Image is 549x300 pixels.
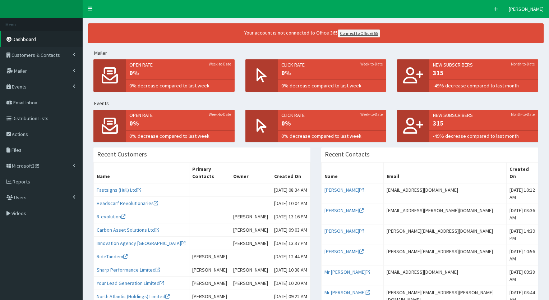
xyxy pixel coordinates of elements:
[325,151,370,158] h3: Recent Contacts
[189,277,230,290] td: [PERSON_NAME]
[506,183,538,204] td: [DATE] 10:12 AM
[97,293,170,300] a: North Atlantic (Holdings) Limited
[271,250,310,263] td: [DATE] 12:44 PM
[360,112,383,117] small: Week-to-Date
[97,267,160,273] a: Sharp Performance Limited
[97,280,164,286] a: Your Lead Generation Limited
[129,112,231,119] span: Open rate
[129,132,231,140] span: 0% decrease compared to last week
[12,83,27,90] span: Events
[384,224,506,245] td: [PERSON_NAME][EMAIL_ADDRESS][DOMAIN_NAME]
[324,228,364,234] a: [PERSON_NAME]
[281,82,383,89] span: 0% decrease compared to last week
[209,61,231,67] small: Week-to-Date
[97,227,159,233] a: Carbon Asset Solutions Ltd
[11,52,60,58] span: Customers & Contacts
[97,240,185,246] a: Innovation Agency [GEOGRAPHIC_DATA]
[324,248,364,255] a: [PERSON_NAME]
[281,61,383,68] span: Click rate
[511,112,535,117] small: Month-to-Date
[189,250,230,263] td: [PERSON_NAME]
[230,237,271,250] td: [PERSON_NAME]
[433,82,535,89] span: -49% decrease compared to last month
[94,101,544,106] h5: Events
[281,119,383,128] span: 0%
[506,163,538,183] th: Created On
[97,253,128,260] a: RideTandem
[97,151,147,158] h3: Recent Customers
[338,29,380,37] a: Connect to Office365
[94,163,189,183] th: Name
[209,112,231,117] small: Week-to-Date
[13,115,49,122] span: Distribution Lists
[384,265,506,286] td: [EMAIL_ADDRESS][DOMAIN_NAME]
[433,112,535,119] span: New Subscribers
[322,163,384,183] th: Name
[271,163,310,183] th: Created On
[433,68,535,78] span: 315
[324,289,370,296] a: Mr [PERSON_NAME]
[271,210,310,223] td: [DATE] 13:16 PM
[230,277,271,290] td: [PERSON_NAME]
[506,265,538,286] td: [DATE] 09:38 AM
[281,112,383,119] span: Click rate
[324,207,364,214] a: [PERSON_NAME]
[360,61,383,67] small: Week-to-Date
[271,277,310,290] td: [DATE] 10:20 AM
[97,213,125,220] a: R-evolution
[281,132,383,140] span: 0% decrease compared to last week
[509,6,544,12] span: [PERSON_NAME]
[129,82,231,89] span: 0% decrease compared to last week
[324,269,370,275] a: Mr [PERSON_NAME]
[281,68,383,78] span: 0%
[12,163,40,169] span: Microsoft365
[13,178,30,185] span: Reports
[129,68,231,78] span: 0%
[97,200,158,206] a: Headscarf Revolutionaries
[506,224,538,245] td: [DATE] 14:39 PM
[230,223,271,237] td: [PERSON_NAME]
[14,194,27,201] span: Users
[384,183,506,204] td: [EMAIL_ADDRESS][DOMAIN_NAME]
[94,50,544,56] h5: Mailer
[384,204,506,224] td: [EMAIL_ADDRESS][PERSON_NAME][DOMAIN_NAME]
[271,197,310,210] td: [DATE] 10:04 AM
[14,68,27,74] span: Mailer
[12,131,28,137] span: Actions
[230,163,271,183] th: Owner
[384,163,506,183] th: Email
[13,99,37,106] span: Email Inbox
[433,119,535,128] span: 315
[271,263,310,277] td: [DATE] 10:38 AM
[230,210,271,223] td: [PERSON_NAME]
[97,187,141,193] a: Fastsigns (Hull) Ltd
[506,245,538,265] td: [DATE] 10:56 AM
[433,132,535,140] span: -49% decrease compared to last month
[271,237,310,250] td: [DATE] 13:37 PM
[11,147,22,153] span: Files
[271,223,310,237] td: [DATE] 09:03 AM
[230,263,271,277] td: [PERSON_NAME]
[11,210,26,217] span: Videos
[189,163,230,183] th: Primary Contacts
[384,245,506,265] td: [PERSON_NAME][EMAIL_ADDRESS][DOMAIN_NAME]
[189,263,230,277] td: [PERSON_NAME]
[511,61,535,67] small: Month-to-Date
[107,29,517,37] div: Your account is not connected to Office 365
[129,119,231,128] span: 0%
[324,187,364,193] a: [PERSON_NAME]
[433,61,535,68] span: New Subscribers
[129,61,231,68] span: Open rate
[506,204,538,224] td: [DATE] 08:36 AM
[271,183,310,197] td: [DATE] 08:34 AM
[13,36,36,42] span: Dashboard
